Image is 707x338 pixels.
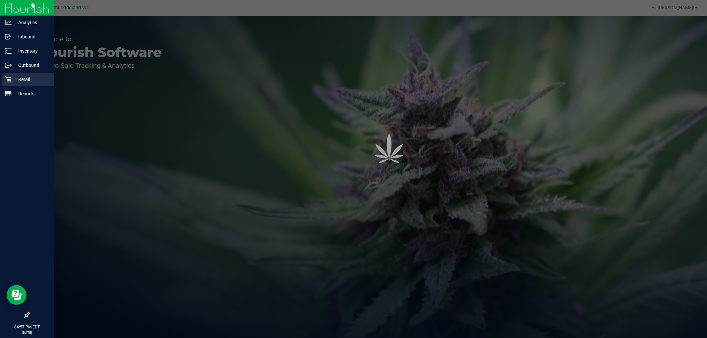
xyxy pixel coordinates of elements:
[5,48,12,54] inline-svg: Inventory
[5,33,12,40] inline-svg: Inbound
[7,285,27,305] iframe: Resource center
[12,33,51,41] p: Inbound
[12,75,51,83] p: Retail
[5,90,12,97] inline-svg: Reports
[5,62,12,69] inline-svg: Outbound
[3,324,51,330] p: 04:57 PM EDT
[5,19,12,26] inline-svg: Analytics
[12,61,51,69] p: Outbound
[12,90,51,98] p: Reports
[5,76,12,83] inline-svg: Retail
[3,330,51,335] p: [DATE]
[12,47,51,55] p: Inventory
[12,19,51,26] p: Analytics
